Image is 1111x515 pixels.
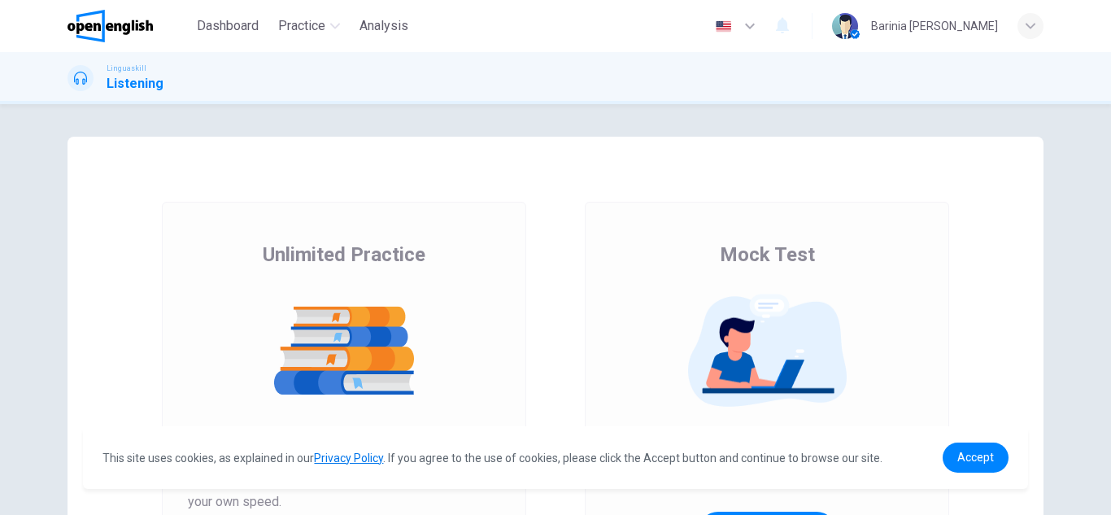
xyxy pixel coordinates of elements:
[957,451,994,464] span: Accept
[263,242,425,268] span: Unlimited Practice
[353,11,415,41] button: Analysis
[278,16,325,36] span: Practice
[102,452,882,465] span: This site uses cookies, as explained in our . If you agree to the use of cookies, please click th...
[107,63,146,74] span: Linguaskill
[871,16,998,36] div: Barinia [PERSON_NAME]
[359,16,408,36] span: Analysis
[314,452,383,465] a: Privacy Policy
[107,74,163,94] h1: Listening
[272,11,346,41] button: Practice
[943,443,1009,473] a: dismiss cookie message
[713,20,734,33] img: en
[68,10,190,42] a: OpenEnglish logo
[832,13,858,39] img: Profile picture
[197,16,259,36] span: Dashboard
[83,426,1027,489] div: cookieconsent
[68,10,153,42] img: OpenEnglish logo
[190,11,265,41] button: Dashboard
[720,242,815,268] span: Mock Test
